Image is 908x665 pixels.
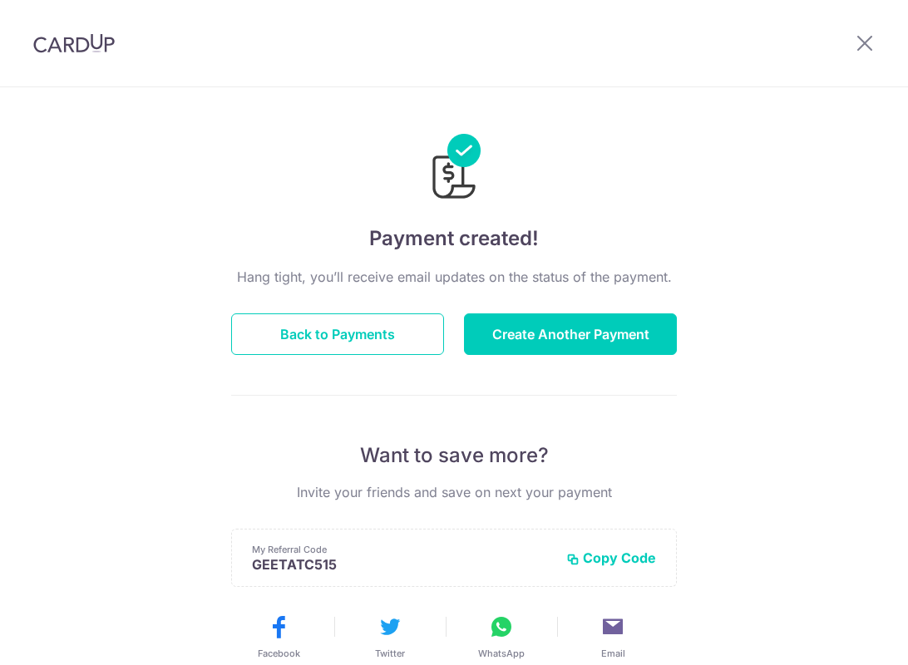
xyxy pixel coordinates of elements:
button: WhatsApp [452,613,550,660]
img: Payments [427,134,481,204]
span: WhatsApp [478,647,525,660]
button: Create Another Payment [464,313,677,355]
button: Email [564,613,662,660]
span: Email [601,647,625,660]
span: Twitter [375,647,405,660]
p: My Referral Code [252,543,553,556]
p: GEETATC515 [252,556,553,573]
h4: Payment created! [231,224,677,254]
button: Back to Payments [231,313,444,355]
img: CardUp [33,33,115,53]
p: Hang tight, you’ll receive email updates on the status of the payment. [231,267,677,287]
p: Want to save more? [231,442,677,469]
iframe: Opens a widget where you can find more information [802,615,891,657]
button: Facebook [229,613,328,660]
p: Invite your friends and save on next your payment [231,482,677,502]
span: Facebook [258,647,300,660]
button: Copy Code [566,549,656,566]
button: Twitter [341,613,439,660]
